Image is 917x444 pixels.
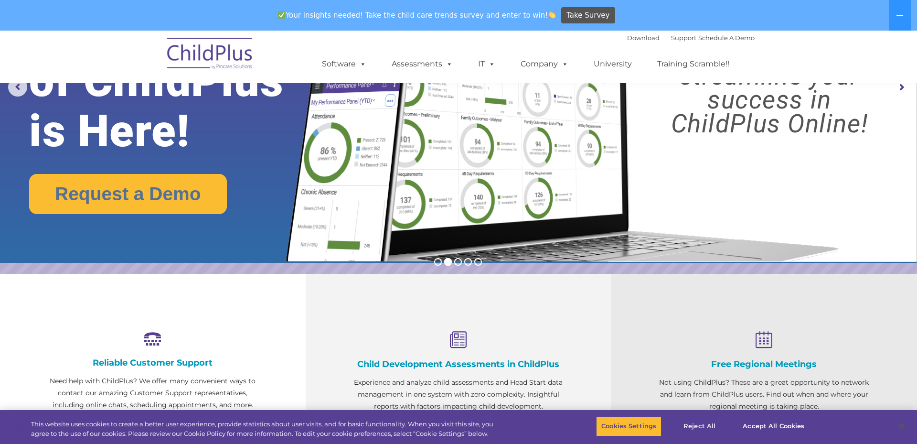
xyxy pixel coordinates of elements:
a: Take Survey [561,7,615,24]
p: Not using ChildPlus? These are a great opportunity to network and learn from ChildPlus users. Fin... [659,377,869,412]
a: Schedule A Demo [698,34,755,42]
h4: Free Regional Meetings [659,359,869,369]
button: Accept All Cookies [737,416,810,436]
a: Download [627,34,660,42]
h4: Child Development Assessments in ChildPlus [353,359,564,369]
span: Your insights needed! Take the child care trends survey and enter to win! [274,6,560,25]
button: Close [891,416,912,437]
img: ChildPlus by Procare Solutions [162,31,258,79]
span: Take Survey [566,7,609,24]
a: Software [312,54,376,74]
a: Company [511,54,578,74]
button: Reject All [670,416,729,436]
font: | [627,34,755,42]
rs-layer: Boost your productivity and streamline your success in ChildPlus Online! [633,16,906,136]
a: Assessments [382,54,462,74]
button: Cookies Settings [596,416,661,436]
a: Request a Demo [29,174,227,214]
a: Training Scramble!! [648,54,739,74]
span: Phone number [133,102,173,109]
rs-layer: The Future of ChildPlus is Here! [29,6,322,156]
a: University [584,54,641,74]
img: ✅ [278,11,285,19]
p: Experience and analyze child assessments and Head Start data management in one system with zero c... [353,377,564,412]
h4: Reliable Customer Support [48,357,258,368]
img: 👏 [548,11,555,19]
a: IT [469,54,505,74]
span: Last name [133,63,162,70]
a: Support [671,34,696,42]
p: Need help with ChildPlus? We offer many convenient ways to contact our amazing Customer Support r... [48,375,258,411]
div: This website uses cookies to create a better user experience, provide statistics about user visit... [31,420,504,438]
